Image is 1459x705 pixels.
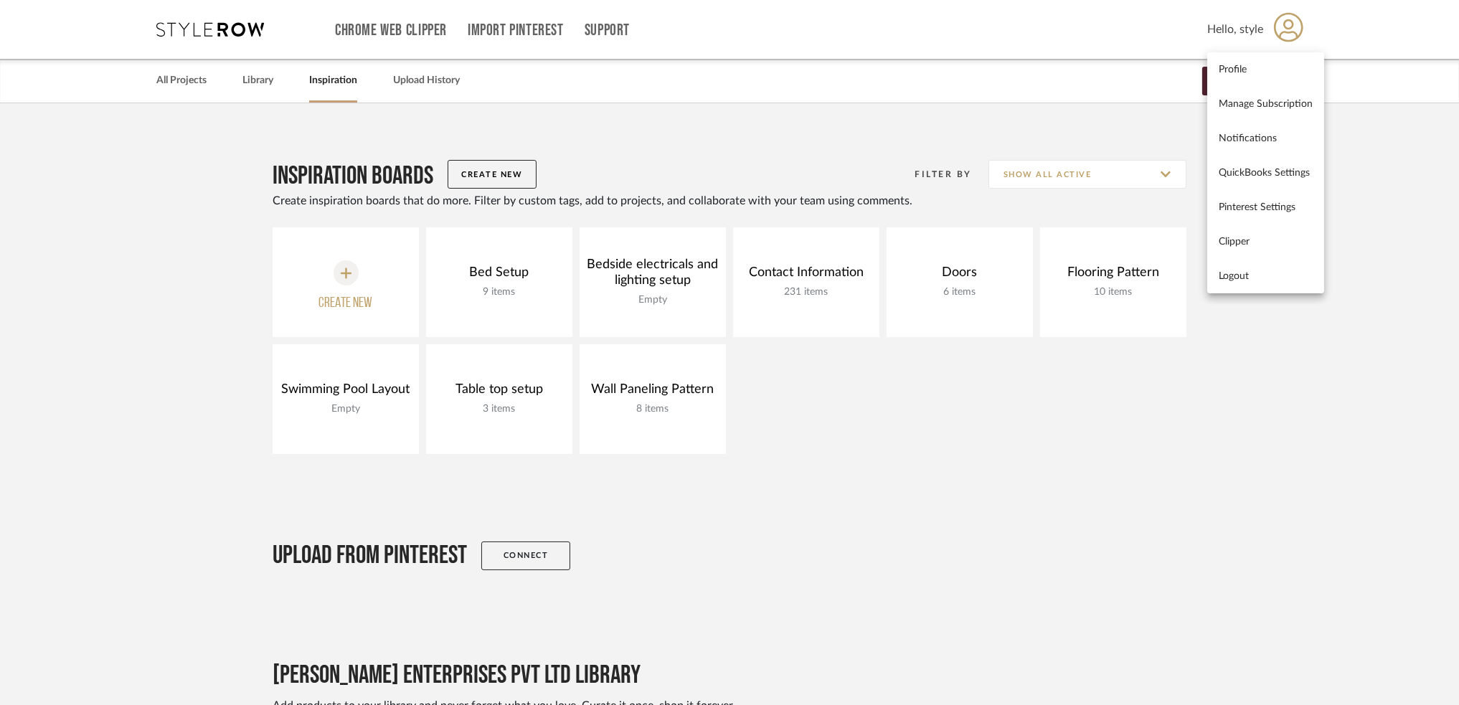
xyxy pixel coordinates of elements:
[1219,235,1313,247] span: Clipper
[1219,166,1313,179] span: QuickBooks Settings
[1219,63,1313,75] span: Profile
[1219,201,1313,213] span: Pinterest Settings
[1219,270,1313,282] span: Logout
[1219,132,1313,144] span: Notifications
[1219,98,1313,110] span: Manage Subscription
